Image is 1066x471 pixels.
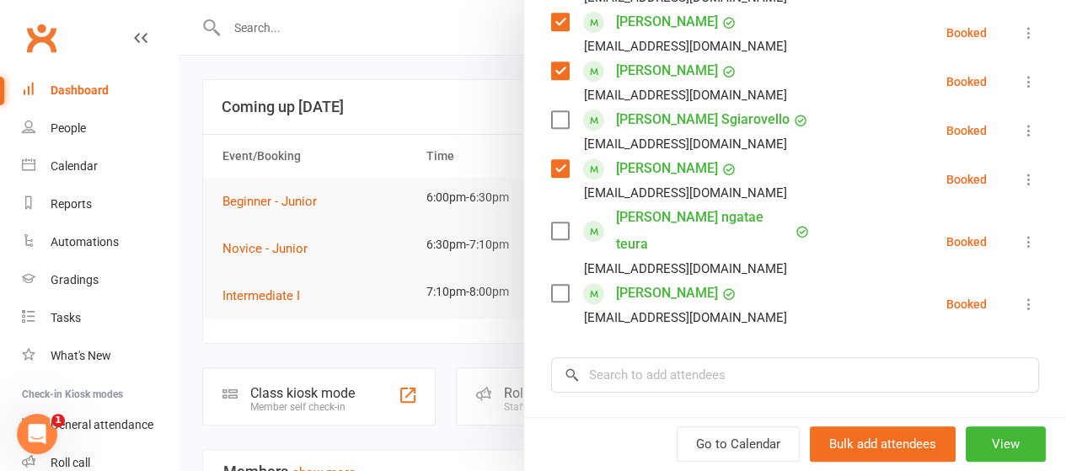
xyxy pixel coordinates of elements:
a: [PERSON_NAME] [616,155,718,182]
a: [PERSON_NAME] [616,57,718,84]
div: [EMAIL_ADDRESS][DOMAIN_NAME] [584,258,787,280]
a: [PERSON_NAME] ngatae teura [616,204,791,258]
div: Reports [51,197,92,211]
a: [PERSON_NAME] [616,280,718,307]
div: [EMAIL_ADDRESS][DOMAIN_NAME] [584,133,787,155]
a: Calendar [22,147,178,185]
div: Booked [946,298,987,310]
div: People [51,121,86,135]
iframe: Intercom live chat [17,414,57,454]
a: Automations [22,223,178,261]
div: What's New [51,349,111,362]
button: Bulk add attendees [810,427,956,463]
a: Reports [22,185,178,223]
input: Search to add attendees [551,357,1039,393]
a: Go to Calendar [677,427,800,463]
div: [EMAIL_ADDRESS][DOMAIN_NAME] [584,35,787,57]
div: Booked [946,236,987,248]
a: What's New [22,337,178,375]
div: Dashboard [51,83,109,97]
div: [EMAIL_ADDRESS][DOMAIN_NAME] [584,307,787,329]
div: Gradings [51,273,99,286]
div: Booked [946,125,987,136]
a: [PERSON_NAME] [616,8,718,35]
a: General attendance kiosk mode [22,406,178,444]
div: Booked [946,27,987,39]
button: View [966,427,1046,463]
a: [PERSON_NAME] Sgiarovello [616,106,790,133]
div: General attendance [51,418,153,431]
div: [EMAIL_ADDRESS][DOMAIN_NAME] [584,84,787,106]
a: Tasks [22,299,178,337]
div: Automations [51,235,119,249]
div: Roll call [51,456,90,469]
a: People [22,110,178,147]
span: 1 [51,414,65,427]
a: Clubworx [20,17,62,59]
a: Dashboard [22,72,178,110]
div: Booked [946,174,987,185]
div: Tasks [51,311,81,324]
div: Booked [946,76,987,88]
div: [EMAIL_ADDRESS][DOMAIN_NAME] [584,182,787,204]
div: Calendar [51,159,98,173]
a: Gradings [22,261,178,299]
